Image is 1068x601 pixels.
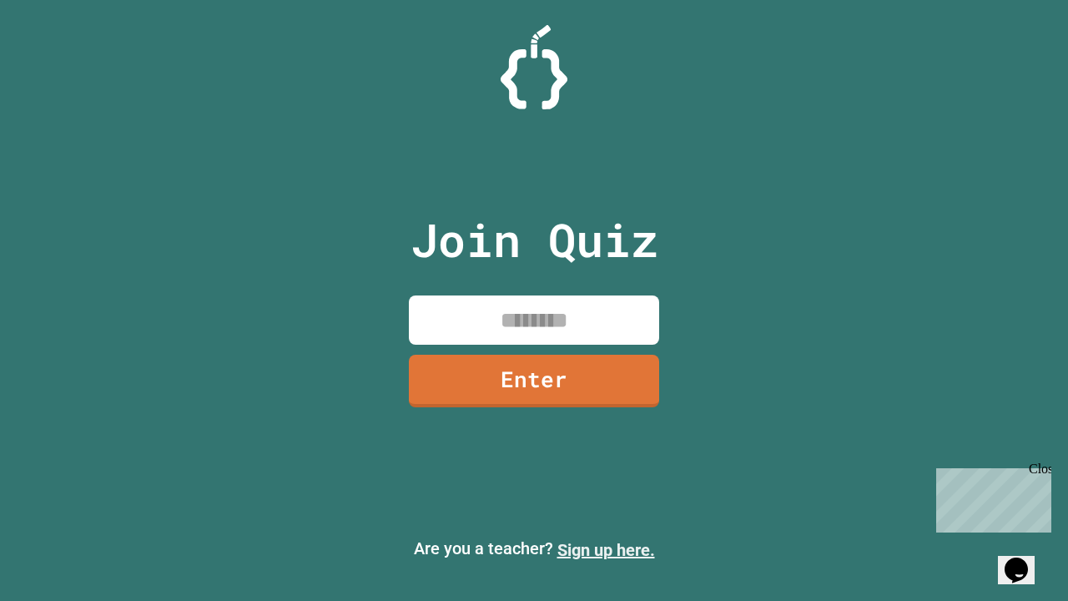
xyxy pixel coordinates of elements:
p: Join Quiz [411,205,658,275]
p: Are you a teacher? [13,536,1055,563]
iframe: chat widget [998,534,1051,584]
div: Chat with us now!Close [7,7,115,106]
img: Logo.svg [501,25,567,109]
a: Sign up here. [557,540,655,560]
iframe: chat widget [929,462,1051,533]
a: Enter [409,355,659,407]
